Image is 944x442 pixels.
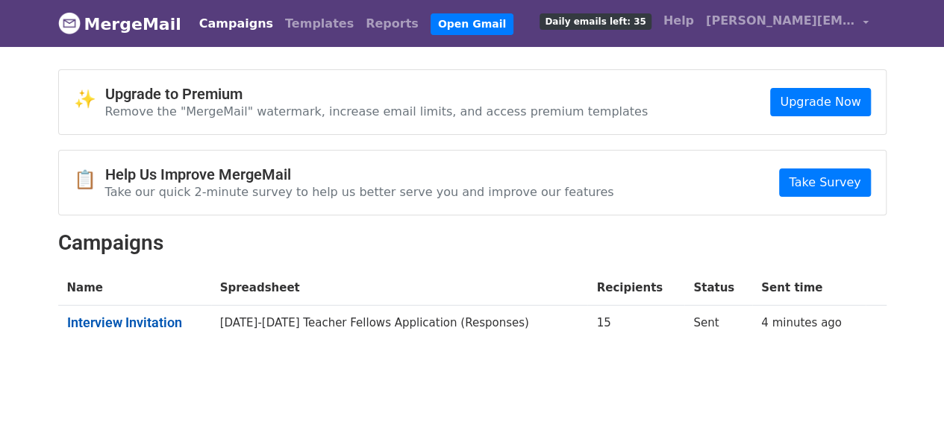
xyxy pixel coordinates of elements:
span: Daily emails left: 35 [540,13,651,30]
td: Sent [684,306,752,346]
a: Open Gmail [431,13,513,35]
h4: Help Us Improve MergeMail [105,165,614,183]
iframe: Chat Widget [869,370,944,442]
a: Take Survey [779,168,870,197]
a: Help [657,6,700,36]
a: Interview Invitation [67,315,202,331]
a: Templates [279,9,360,39]
td: 15 [587,306,684,346]
a: MergeMail [58,8,181,40]
th: Recipients [587,271,684,306]
th: Name [58,271,211,306]
a: Reports [360,9,425,39]
span: ✨ [74,89,105,110]
a: Daily emails left: 35 [534,6,657,36]
th: Spreadsheet [211,271,588,306]
a: Upgrade Now [770,88,870,116]
span: [PERSON_NAME][EMAIL_ADDRESS][DOMAIN_NAME] [706,12,855,30]
a: [PERSON_NAME][EMAIL_ADDRESS][DOMAIN_NAME] [700,6,875,41]
th: Status [684,271,752,306]
a: Campaigns [193,9,279,39]
td: [DATE]-[DATE] Teacher Fellows Application (Responses) [211,306,588,346]
th: Sent time [752,271,866,306]
a: 4 minutes ago [761,316,842,329]
img: MergeMail logo [58,12,81,34]
p: Remove the "MergeMail" watermark, increase email limits, and access premium templates [105,104,648,119]
h2: Campaigns [58,230,887,256]
span: 📋 [74,169,105,191]
h4: Upgrade to Premium [105,85,648,103]
p: Take our quick 2-minute survey to help us better serve you and improve our features [105,184,614,200]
